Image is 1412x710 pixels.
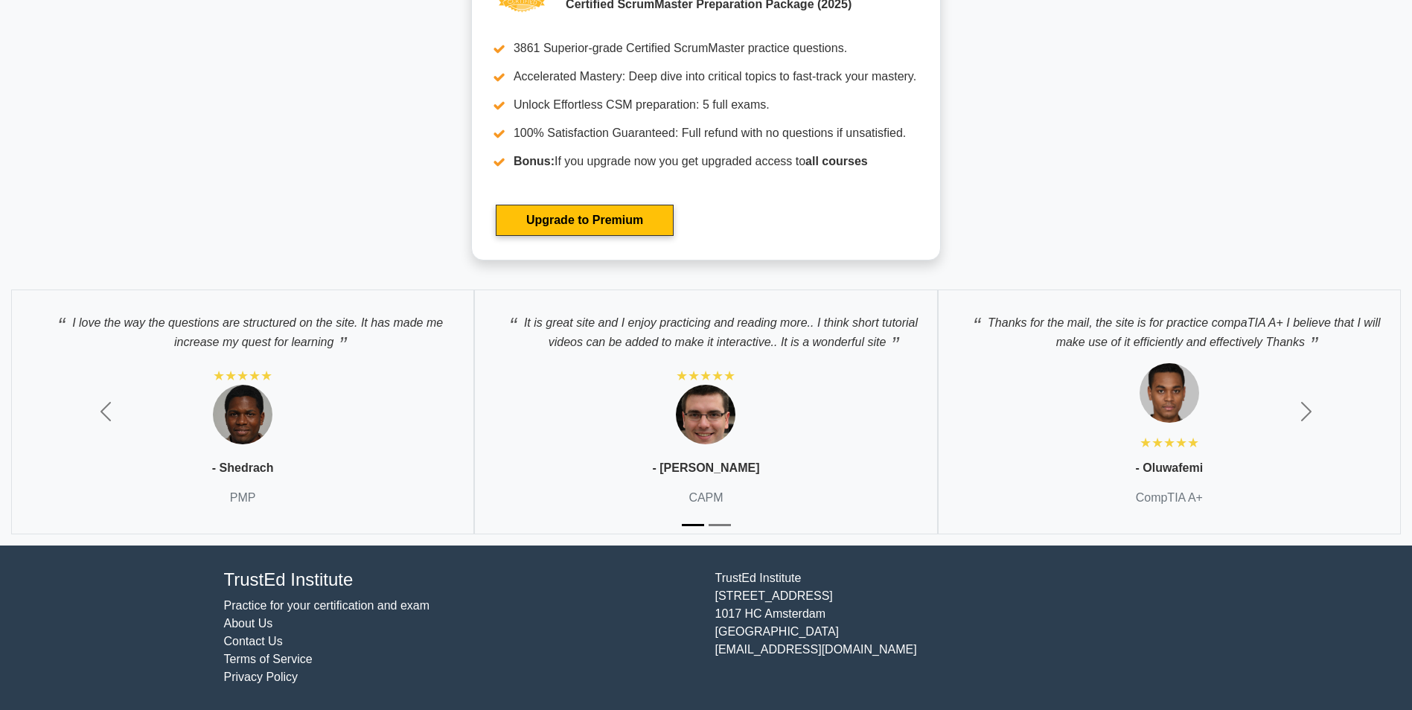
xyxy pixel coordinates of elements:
[496,205,674,236] a: Upgrade to Premium
[224,671,298,683] a: Privacy Policy
[676,385,735,444] img: Testimonial 1
[224,599,430,612] a: Practice for your certification and exam
[1140,434,1199,452] div: ★★★★★
[230,489,256,507] p: PMP
[676,367,735,385] div: ★★★★★
[706,569,1198,686] div: TrustEd Institute [STREET_ADDRESS] 1017 HC Amsterdam [GEOGRAPHIC_DATA] [EMAIL_ADDRESS][DOMAIN_NAME]
[490,305,921,352] p: It is great site and I enjoy practicing and reading more.. I think short tutorial videos can be a...
[212,459,274,477] p: - Shedrach
[682,516,704,534] button: Slide 1
[224,617,273,630] a: About Us
[213,385,272,444] img: Testimonial 1
[224,653,313,665] a: Terms of Service
[27,305,459,352] p: I love the way the questions are structured on the site. It has made me increase my quest for lea...
[689,489,723,507] p: CAPM
[224,569,697,591] h4: TrustEd Institute
[953,305,1385,352] p: Thanks for the mail, the site is for practice compaTIA A+ I believe that I will make use of it ef...
[1135,459,1203,477] p: - Oluwafemi
[213,367,272,385] div: ★★★★★
[652,459,759,477] p: - [PERSON_NAME]
[1136,489,1203,507] p: CompTIA A+
[224,635,283,647] a: Contact Us
[709,516,731,534] button: Slide 2
[1140,363,1199,423] img: Testimonial 1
